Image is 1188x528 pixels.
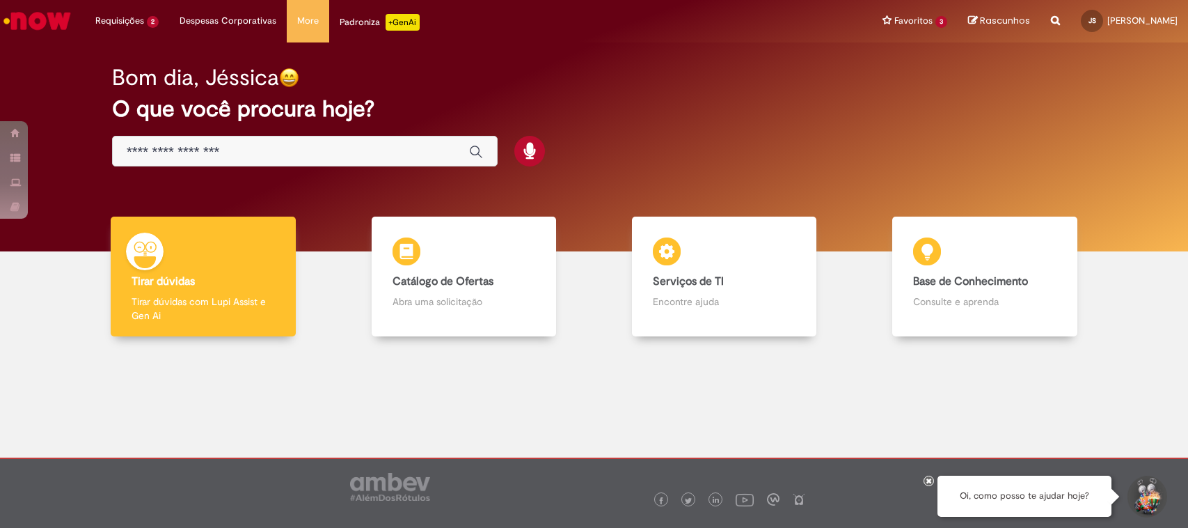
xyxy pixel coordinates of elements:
img: logo_footer_workplace.png [767,493,779,506]
img: ServiceNow [1,7,73,35]
div: Oi, como posso te ajudar hoje? [937,476,1111,517]
img: logo_footer_youtube.png [736,490,754,508]
span: Despesas Corporativas [180,14,276,28]
a: Rascunhos [968,15,1030,28]
p: Encontre ajuda [653,295,795,309]
span: Requisições [95,14,144,28]
img: logo_footer_facebook.png [658,497,665,504]
p: +GenAi [386,14,420,31]
p: Consulte e aprenda [913,295,1056,309]
span: [PERSON_NAME] [1107,15,1178,26]
button: Iniciar Conversa de Suporte [1125,476,1167,518]
a: Serviços de TI Encontre ajuda [594,217,855,337]
b: Base de Conhecimento [913,274,1028,288]
a: Catálogo de Ofertas Abra uma solicitação [333,217,594,337]
b: Tirar dúvidas [132,274,195,288]
span: More [297,14,319,28]
img: happy-face.png [279,68,299,88]
a: Base de Conhecimento Consulte e aprenda [855,217,1115,337]
span: JS [1088,16,1096,25]
span: Favoritos [894,14,933,28]
h2: O que você procura hoje? [112,97,1076,121]
img: logo_footer_naosei.png [793,493,805,506]
span: Rascunhos [980,14,1030,27]
img: logo_footer_ambev_rotulo_gray.png [350,473,430,501]
span: 3 [935,16,947,28]
b: Catálogo de Ofertas [393,274,493,288]
b: Serviços de TI [653,274,724,288]
img: logo_footer_linkedin.png [713,497,720,505]
a: Tirar dúvidas Tirar dúvidas com Lupi Assist e Gen Ai [73,217,333,337]
div: Padroniza [340,14,420,31]
img: logo_footer_twitter.png [685,497,692,504]
span: 2 [147,16,159,28]
h2: Bom dia, Jéssica [112,65,279,90]
p: Tirar dúvidas com Lupi Assist e Gen Ai [132,295,274,323]
p: Abra uma solicitação [393,295,535,309]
